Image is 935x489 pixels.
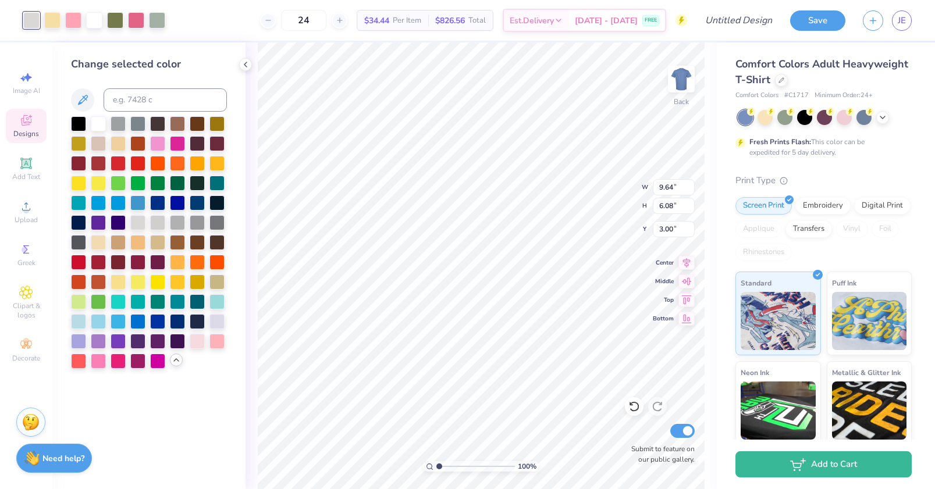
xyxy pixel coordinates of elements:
[832,292,907,350] img: Puff Ink
[42,453,84,464] strong: Need help?
[696,9,781,32] input: Untitled Design
[872,220,899,238] div: Foil
[735,57,908,87] span: Comfort Colors Adult Heavyweight T-Shirt
[12,172,40,181] span: Add Text
[790,10,845,31] button: Save
[674,97,689,107] div: Back
[749,137,811,147] strong: Fresh Prints Flash:
[670,67,693,91] img: Back
[836,220,868,238] div: Vinyl
[741,366,769,379] span: Neon Ink
[749,137,893,158] div: This color can be expedited for 5 day delivery.
[735,220,782,238] div: Applique
[795,197,851,215] div: Embroidery
[784,91,809,101] span: # C1717
[735,91,778,101] span: Comfort Colors
[575,15,638,27] span: [DATE] - [DATE]
[832,381,907,440] img: Metallic & Glitter Ink
[741,381,816,440] img: Neon Ink
[12,354,40,363] span: Decorate
[815,91,873,101] span: Minimum Order: 24 +
[653,277,674,285] span: Middle
[13,129,39,138] span: Designs
[364,15,389,27] span: $34.44
[735,174,912,187] div: Print Type
[435,15,465,27] span: $826.56
[898,14,906,27] span: JE
[104,88,227,112] input: e.g. 7428 c
[15,215,38,224] span: Upload
[735,244,792,261] div: Rhinestones
[468,15,486,27] span: Total
[735,197,792,215] div: Screen Print
[645,16,657,24] span: FREE
[653,296,674,304] span: Top
[892,10,912,31] a: JE
[854,197,911,215] div: Digital Print
[13,86,40,95] span: Image AI
[518,461,536,472] span: 100 %
[281,10,326,31] input: – –
[510,15,554,27] span: Est. Delivery
[735,451,912,477] button: Add to Cart
[625,444,695,465] label: Submit to feature on our public gallery.
[741,277,772,289] span: Standard
[393,15,421,27] span: Per Item
[653,259,674,267] span: Center
[832,277,856,289] span: Puff Ink
[653,315,674,323] span: Bottom
[17,258,35,267] span: Greek
[6,301,47,320] span: Clipart & logos
[832,366,901,379] span: Metallic & Glitter Ink
[71,56,227,72] div: Change selected color
[741,292,816,350] img: Standard
[785,220,832,238] div: Transfers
